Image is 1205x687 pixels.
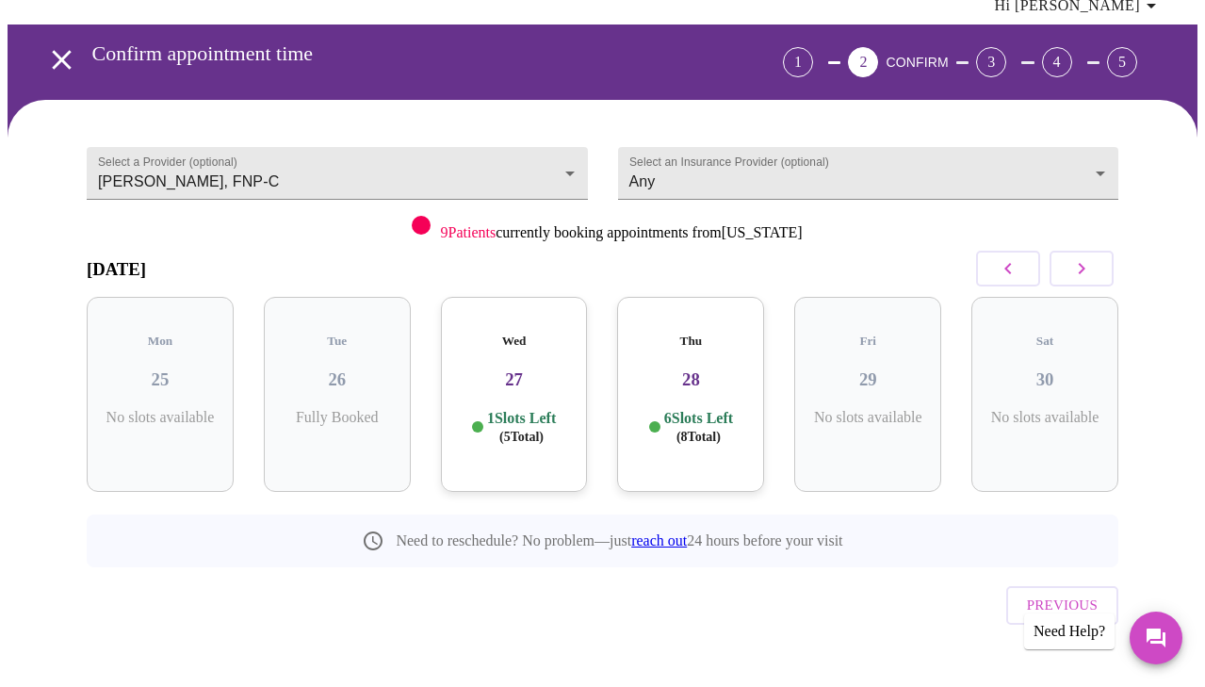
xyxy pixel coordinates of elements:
[279,334,396,349] h5: Tue
[499,430,544,444] span: ( 5 Total)
[632,369,749,390] h3: 28
[34,32,90,88] button: open drawer
[886,55,948,70] span: CONFIRM
[631,532,687,548] a: reach out
[986,334,1103,349] h5: Sat
[783,47,813,77] div: 1
[1107,47,1137,77] div: 5
[396,532,842,549] p: Need to reschedule? No problem—just 24 hours before your visit
[1042,47,1072,77] div: 4
[1130,612,1182,664] button: Messages
[809,409,926,426] p: No slots available
[848,47,878,77] div: 2
[87,147,588,200] div: [PERSON_NAME], FNP-C
[976,47,1006,77] div: 3
[102,369,219,390] h3: 25
[809,369,926,390] h3: 29
[456,334,573,349] h5: Wed
[676,430,721,444] span: ( 8 Total)
[1006,586,1118,624] button: Previous
[632,334,749,349] h5: Thu
[456,369,573,390] h3: 27
[440,224,496,240] span: 9 Patients
[279,409,396,426] p: Fully Booked
[809,334,926,349] h5: Fri
[1027,593,1098,617] span: Previous
[618,147,1119,200] div: Any
[87,259,146,280] h3: [DATE]
[92,41,678,66] h3: Confirm appointment time
[986,369,1103,390] h3: 30
[664,409,733,446] p: 6 Slots Left
[440,224,802,241] p: currently booking appointments from [US_STATE]
[102,334,219,349] h5: Mon
[279,369,396,390] h3: 26
[487,409,556,446] p: 1 Slots Left
[986,409,1103,426] p: No slots available
[102,409,219,426] p: No slots available
[1024,613,1115,649] div: Need Help?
